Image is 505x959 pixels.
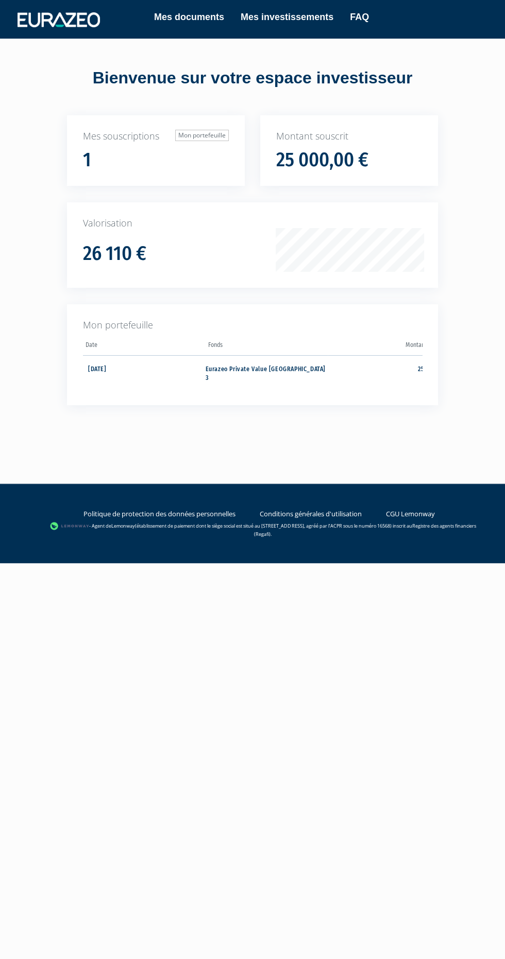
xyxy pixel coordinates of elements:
h1: 25 000,00 € [276,149,368,171]
th: Fonds [206,338,328,356]
th: Montant souscrit [328,338,450,356]
th: Date [83,338,206,356]
img: 1732889491-logotype_eurazeo_blanc_rvb.png [18,12,100,27]
p: Montant souscrit [276,130,422,143]
p: Valorisation [83,217,422,230]
td: Eurazeo Private Value [GEOGRAPHIC_DATA] 3 [206,355,328,390]
td: 25 000,00 € [328,355,450,390]
h1: 26 110 € [83,243,146,265]
a: Mes documents [154,10,224,24]
a: Mes investissements [241,10,333,24]
div: Bienvenue sur votre espace investisseur [8,66,497,90]
a: FAQ [350,10,369,24]
div: - Agent de (établissement de paiement dont le siège social est situé au [STREET_ADDRESS], agréé p... [25,521,480,538]
td: [DATE] [83,355,206,390]
p: Mon portefeuille [83,319,422,332]
a: CGU Lemonway [386,509,435,519]
h1: 1 [83,149,91,171]
img: logo-lemonway.png [50,521,90,531]
p: Mes souscriptions [83,130,229,143]
a: Politique de protection des données personnelles [83,509,235,519]
a: Mon portefeuille [175,130,229,141]
a: Lemonway [111,522,135,529]
a: Conditions générales d'utilisation [260,509,362,519]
